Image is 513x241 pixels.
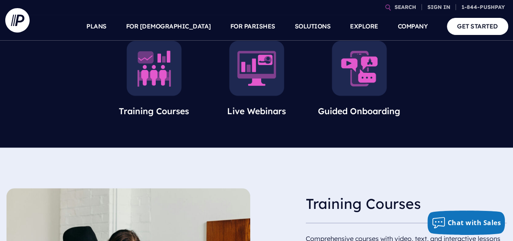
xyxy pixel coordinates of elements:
a: FOR [DEMOGRAPHIC_DATA] [126,12,211,41]
a: FOR PARISHES [230,12,275,41]
span: Chat with Sales [448,218,501,227]
a: PLANS [86,12,107,41]
span: Training Courses [119,106,189,116]
button: Chat with Sales [427,211,505,235]
span: Guided Onboarding [318,106,400,116]
a: COMPANY [398,12,428,41]
span: Live Webinars [227,106,286,116]
a: SOLUTIONS [295,12,331,41]
h3: Training Courses [306,188,507,220]
a: EXPLORE [350,12,378,41]
a: GET STARTED [447,18,508,35]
